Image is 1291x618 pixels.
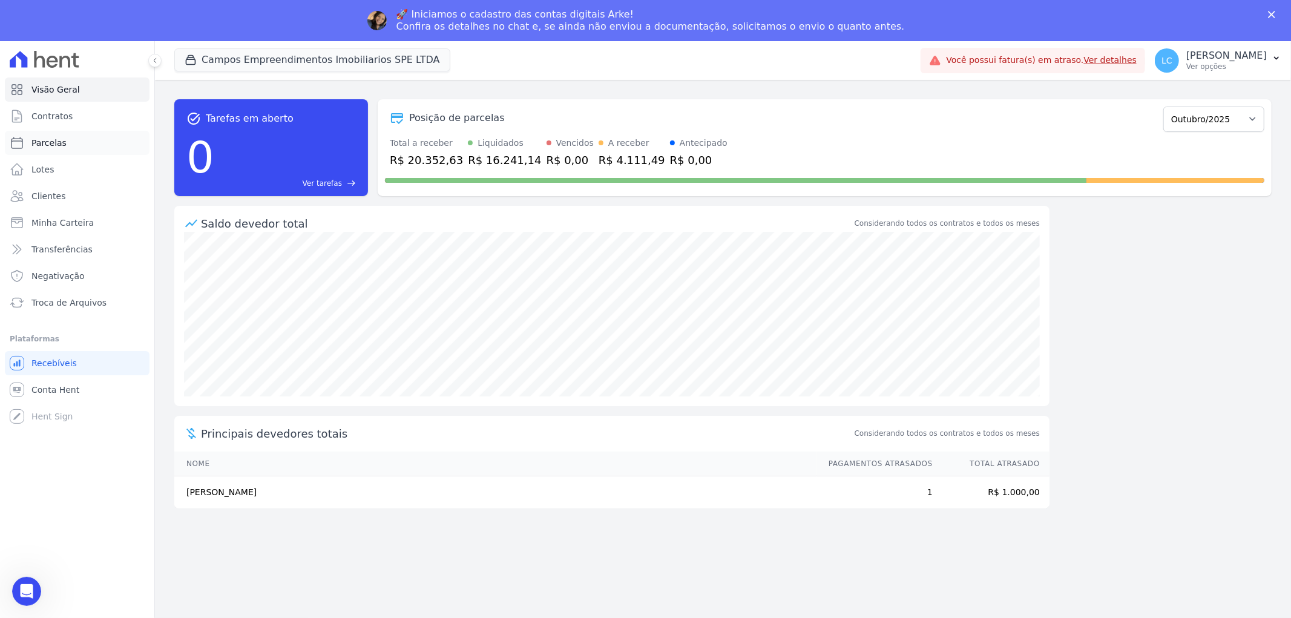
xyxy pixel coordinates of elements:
a: Ver tarefas east [219,178,356,189]
a: Contratos [5,104,149,128]
span: Tarefas em aberto [206,111,294,126]
span: Negativação [31,270,85,282]
div: Liquidados [478,137,524,150]
span: Troca de Arquivos [31,297,107,309]
a: Conta Hent [5,378,149,402]
span: Minha Carteira [31,217,94,229]
span: east [347,179,356,188]
span: Lotes [31,163,54,176]
div: Considerando todos os contratos e todos os meses [855,218,1040,229]
div: Saldo devedor total [201,215,852,232]
span: Recebíveis [31,357,77,369]
th: Total Atrasado [933,452,1050,476]
a: Transferências [5,237,149,261]
span: task_alt [186,111,201,126]
div: R$ 0,00 [547,152,594,168]
iframe: Intercom live chat [12,577,41,606]
p: Ver opções [1186,62,1267,71]
span: Ver tarefas [303,178,342,189]
div: 0 [186,126,214,189]
span: Você possui fatura(s) em atraso. [946,54,1137,67]
a: Recebíveis [5,351,149,375]
span: Parcelas [31,137,67,149]
div: R$ 20.352,63 [390,152,463,168]
a: Parcelas [5,131,149,155]
span: LC [1161,56,1172,65]
p: [PERSON_NAME] [1186,50,1267,62]
span: Principais devedores totais [201,426,852,442]
div: A receber [608,137,649,150]
button: LC [PERSON_NAME] Ver opções [1145,44,1291,77]
div: Total a receber [390,137,463,150]
div: Antecipado [680,137,728,150]
a: Lotes [5,157,149,182]
a: Ver detalhes [1084,55,1137,65]
span: Transferências [31,243,93,255]
span: Visão Geral [31,84,80,96]
td: R$ 1.000,00 [933,476,1050,508]
img: Profile image for Adriane [367,11,387,30]
span: Considerando todos os contratos e todos os meses [855,428,1040,439]
a: Minha Carteira [5,211,149,235]
div: R$ 16.241,14 [468,152,541,168]
a: Troca de Arquivos [5,291,149,315]
div: R$ 0,00 [670,152,728,168]
span: Contratos [31,110,73,122]
div: Plataformas [10,332,145,346]
div: Posição de parcelas [409,111,505,125]
div: R$ 4.111,49 [599,152,665,168]
td: [PERSON_NAME] [174,476,817,508]
div: Fechar [1268,11,1280,18]
div: Vencidos [556,137,594,150]
a: Negativação [5,264,149,288]
a: Clientes [5,184,149,208]
th: Pagamentos Atrasados [817,452,933,476]
a: Visão Geral [5,77,149,102]
span: Conta Hent [31,384,79,396]
td: 1 [817,476,933,508]
button: Campos Empreendimentos Imobiliarios SPE LTDA [174,48,450,71]
span: Clientes [31,190,65,202]
div: 🚀 Iniciamos o cadastro das contas digitais Arke! Confira os detalhes no chat e, se ainda não envi... [396,8,905,33]
th: Nome [174,452,817,476]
